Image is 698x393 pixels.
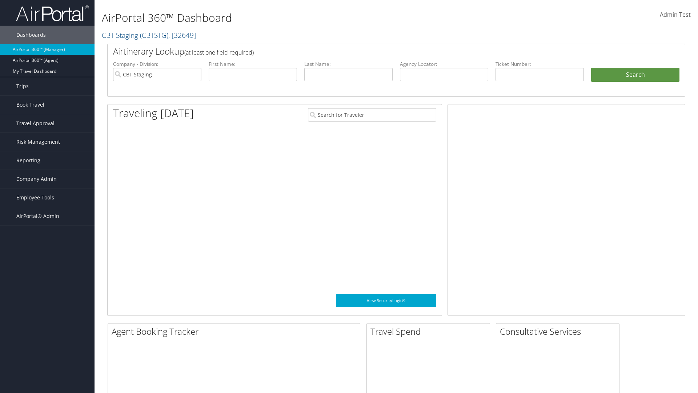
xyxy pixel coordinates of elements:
input: Search for Traveler [308,108,436,122]
span: ( CBTSTG ) [140,30,168,40]
span: Travel Approval [16,114,55,132]
label: Company - Division: [113,60,201,68]
span: Admin Test [660,11,691,19]
h2: Travel Spend [370,325,490,338]
h1: Traveling [DATE] [113,106,194,121]
span: AirPortal® Admin [16,207,59,225]
h2: Consultative Services [500,325,619,338]
a: View SecurityLogic® [336,294,436,307]
h2: Airtinerary Lookup [113,45,631,57]
span: Risk Management [16,133,60,151]
span: Reporting [16,151,40,170]
span: Company Admin [16,170,57,188]
label: Last Name: [304,60,393,68]
span: Employee Tools [16,188,54,207]
label: Agency Locator: [400,60,488,68]
a: CBT Staging [102,30,196,40]
h1: AirPortal 360™ Dashboard [102,10,494,25]
button: Search [591,68,679,82]
span: Dashboards [16,26,46,44]
label: Ticket Number: [496,60,584,68]
img: airportal-logo.png [16,5,89,22]
a: Admin Test [660,4,691,26]
h2: Agent Booking Tracker [112,325,360,338]
span: (at least one field required) [184,48,254,56]
span: Book Travel [16,96,44,114]
label: First Name: [209,60,297,68]
span: , [ 32649 ] [168,30,196,40]
span: Trips [16,77,29,95]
